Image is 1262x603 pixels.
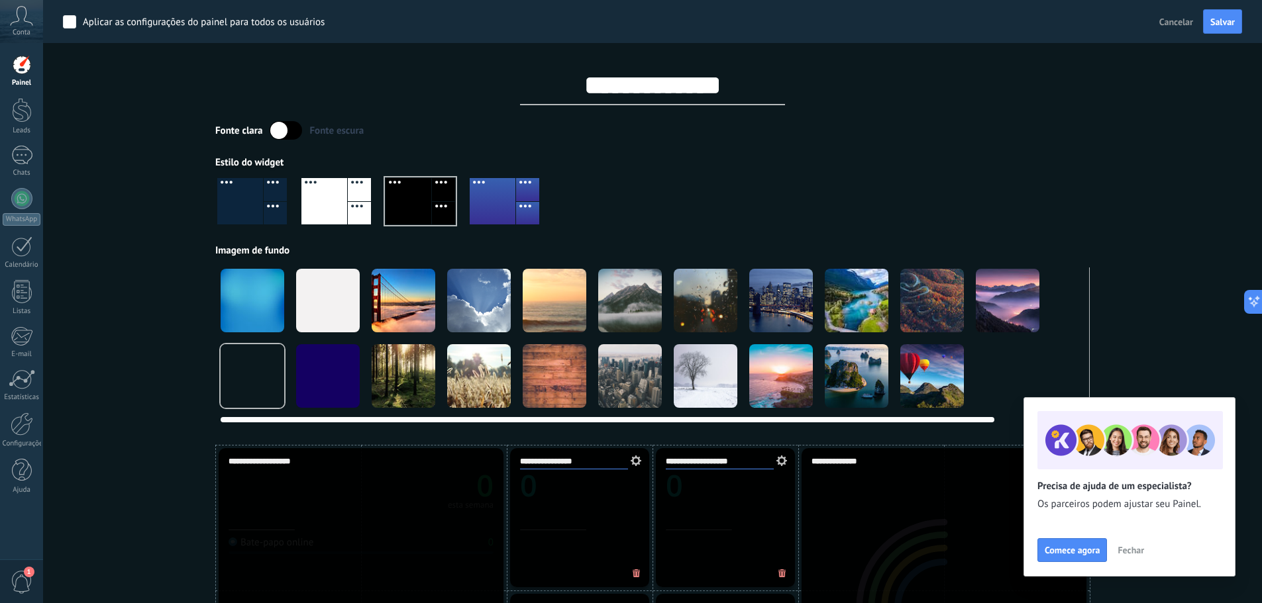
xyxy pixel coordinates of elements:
[83,16,325,29] div: Aplicar as configurações do painel para todos os usuários
[24,567,34,577] span: 1
[3,169,41,177] div: Chats
[3,213,40,226] div: WhatsApp
[3,486,41,494] div: Ajuda
[3,307,41,316] div: Listas
[1037,480,1222,492] h2: Precisa de ajuda de um especialista?
[1118,545,1144,555] span: Fechar
[3,126,41,135] div: Leads
[1210,17,1235,26] span: Salvar
[3,261,41,269] div: Calendário
[1037,498,1222,511] span: Os parceiros podem ajustar seu Painel.
[1112,540,1150,560] button: Fechar
[215,244,1090,257] div: Imagem de fundo
[1154,12,1198,32] button: Cancelar
[1159,16,1193,28] span: Cancelar
[309,124,364,137] div: Fonte escura
[1037,538,1107,562] button: Comece agora
[215,124,262,137] div: Fonte clara
[13,28,30,37] span: Conta
[215,156,1090,169] div: Estilo do widget
[3,393,41,402] div: Estatísticas
[3,440,41,448] div: Configurações
[3,350,41,359] div: E-mail
[3,79,41,87] div: Painel
[1203,9,1242,34] button: Salvar
[1045,545,1100,555] span: Comece agora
